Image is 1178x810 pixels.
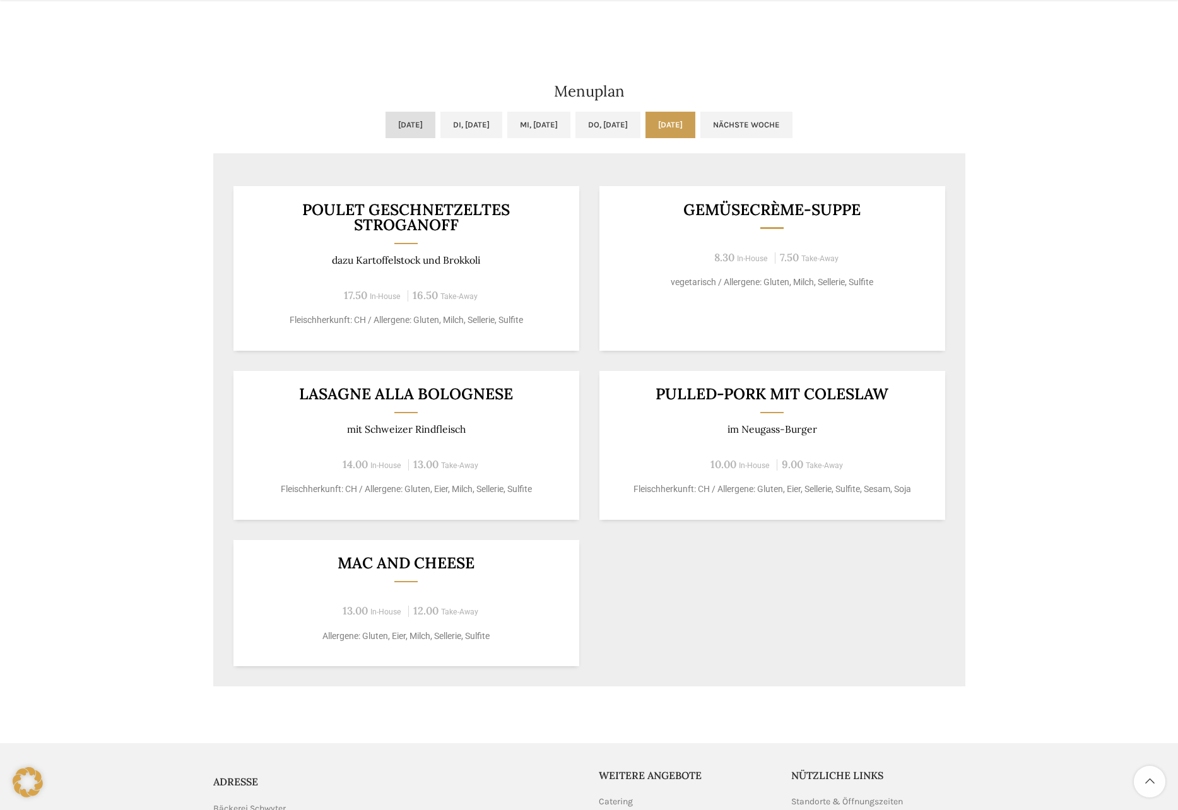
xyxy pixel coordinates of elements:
[413,288,438,302] span: 16.50
[801,254,839,263] span: Take-Away
[213,775,258,788] span: ADRESSE
[615,202,929,218] h3: Gemüsecrème-Suppe
[440,292,478,301] span: Take-Away
[249,423,563,435] p: mit Schweizer Rindfleisch
[413,604,439,618] span: 12.00
[249,202,563,233] h3: Poulet Geschnetzeltes Stroganoff
[714,250,734,264] span: 8.30
[249,254,563,266] p: dazu Kartoffelstock und Brokkoli
[249,630,563,643] p: Allergene: Gluten, Eier, Milch, Sellerie, Sulfite
[413,457,439,471] span: 13.00
[710,457,736,471] span: 10.00
[575,112,640,138] a: Do, [DATE]
[440,112,502,138] a: Di, [DATE]
[737,254,768,263] span: In-House
[370,607,401,616] span: In-House
[791,768,965,782] h5: Nützliche Links
[615,276,929,289] p: vegetarisch / Allergene: Gluten, Milch, Sellerie, Sulfite
[599,768,773,782] h5: Weitere Angebote
[782,457,803,471] span: 9.00
[507,112,570,138] a: Mi, [DATE]
[386,112,435,138] a: [DATE]
[615,423,929,435] p: im Neugass-Burger
[344,288,367,302] span: 17.50
[645,112,695,138] a: [DATE]
[249,314,563,327] p: Fleischherkunft: CH / Allergene: Gluten, Milch, Sellerie, Sulfite
[615,386,929,402] h3: Pulled-Pork mit Coleslaw
[370,292,401,301] span: In-House
[700,112,792,138] a: Nächste Woche
[791,795,904,808] a: Standorte & Öffnungszeiten
[213,84,965,99] h2: Menuplan
[249,386,563,402] h3: LASAGNE ALLA BOLOGNESE
[615,483,929,496] p: Fleischherkunft: CH / Allergene: Gluten, Eier, Sellerie, Sulfite, Sesam, Soja
[343,457,368,471] span: 14.00
[599,795,634,808] a: Catering
[806,461,843,470] span: Take-Away
[249,555,563,571] h3: Mac and Cheese
[441,461,478,470] span: Take-Away
[441,607,478,616] span: Take-Away
[1134,766,1165,797] a: Scroll to top button
[780,250,799,264] span: 7.50
[370,461,401,470] span: In-House
[739,461,770,470] span: In-House
[249,483,563,496] p: Fleischherkunft: CH / Allergene: Gluten, Eier, Milch, Sellerie, Sulfite
[343,604,368,618] span: 13.00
